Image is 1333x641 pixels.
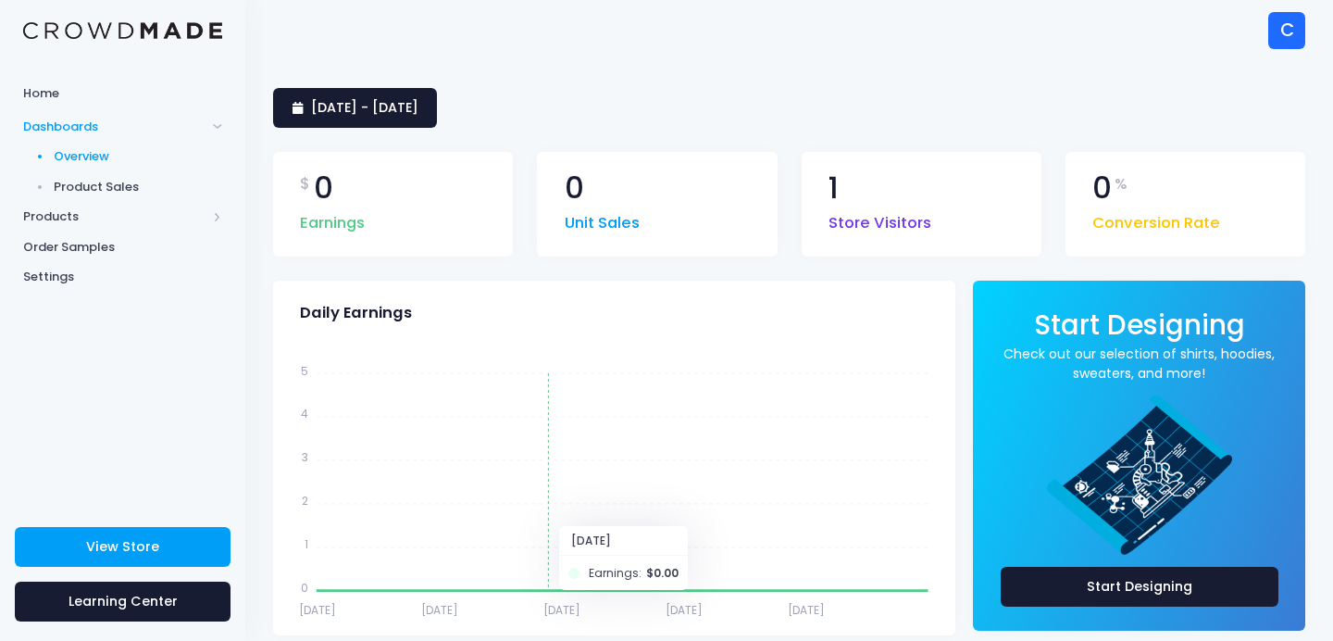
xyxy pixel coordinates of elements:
[23,22,222,40] img: Logo
[305,536,308,552] tspan: 1
[1268,12,1305,49] div: C
[788,601,825,617] tspan: [DATE]
[314,173,333,204] span: 0
[300,173,310,195] span: $
[15,582,230,622] a: Learning Center
[301,580,308,596] tspan: 0
[23,84,222,103] span: Home
[23,268,222,286] span: Settings
[300,304,412,322] span: Daily Earnings
[565,173,584,204] span: 0
[54,178,223,196] span: Product Sales
[666,601,703,617] tspan: [DATE]
[565,203,640,235] span: Unit Sales
[828,203,931,235] span: Store Visitors
[54,147,223,166] span: Overview
[23,207,206,226] span: Products
[23,118,206,136] span: Dashboards
[273,88,437,128] a: [DATE] - [DATE]
[828,173,839,204] span: 1
[302,449,308,465] tspan: 3
[1001,345,1278,383] a: Check out our selection of shirts, hoodies, sweaters, and more!
[299,601,336,617] tspan: [DATE]
[15,527,230,567] a: View Store
[421,601,458,617] tspan: [DATE]
[1001,567,1278,607] a: Start Designing
[311,98,418,117] span: [DATE] - [DATE]
[301,362,308,378] tspan: 5
[86,537,159,556] span: View Store
[302,493,308,509] tspan: 2
[23,238,222,257] span: Order Samples
[543,601,580,617] tspan: [DATE]
[1034,321,1245,339] a: Start Designing
[1115,173,1127,195] span: %
[300,203,365,235] span: Earnings
[69,592,178,610] span: Learning Center
[301,406,308,421] tspan: 4
[1034,306,1245,344] span: Start Designing
[1092,173,1112,204] span: 0
[1092,203,1220,235] span: Conversion Rate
